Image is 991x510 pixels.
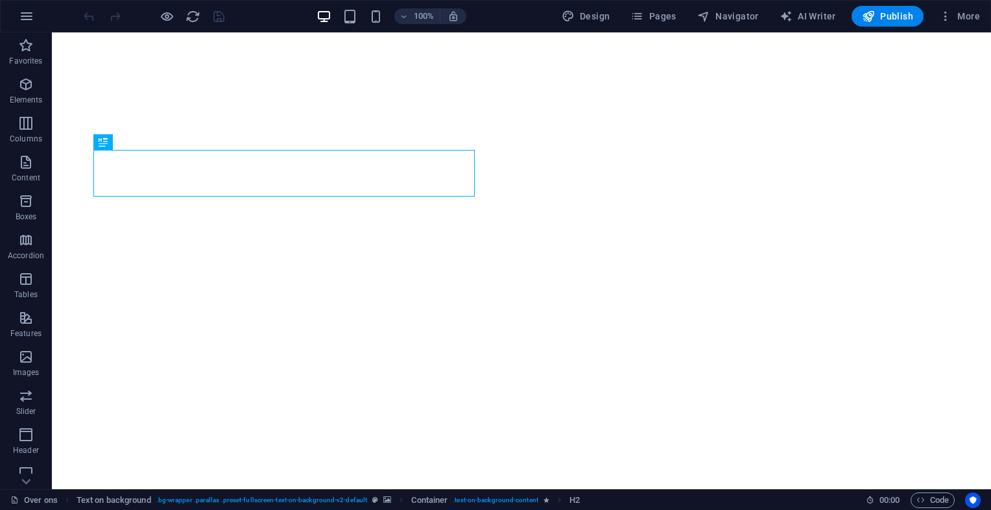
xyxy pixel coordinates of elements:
div: Design (Ctrl+Alt+Y) [556,6,615,27]
button: Navigator [692,6,764,27]
h6: Session time [866,492,900,508]
span: Code [916,492,949,508]
button: reload [185,8,200,24]
span: Publish [862,10,913,23]
span: Click to select. Double-click to edit [77,492,151,508]
i: This element contains a background [383,496,391,504]
h6: 100% [414,8,435,24]
span: Click to select. Double-click to edit [411,492,448,508]
span: . bg-wrapper .parallax .preset-fullscreen-text-on-background-v2-default [156,492,368,508]
button: Publish [852,6,924,27]
p: Features [10,328,42,339]
p: Columns [10,134,42,144]
button: 100% [394,8,440,24]
span: 00 00 [879,492,900,508]
nav: breadcrumb [77,492,580,508]
p: Accordion [8,250,44,261]
p: Header [13,445,39,455]
button: Design [556,6,615,27]
p: Boxes [16,212,37,222]
p: Slider [16,406,36,417]
span: Design [562,10,610,23]
span: Navigator [697,10,759,23]
span: . text-on-background-content [453,492,538,508]
button: Code [911,492,955,508]
i: Element contains an animation [543,496,549,504]
i: Reload page [185,9,200,24]
i: This element is a customizable preset [372,496,378,504]
button: More [934,6,985,27]
i: On resize automatically adjust zoom level to fit chosen device. [448,10,459,22]
a: Click to cancel selection. Double-click to open Pages [10,492,58,508]
button: Click here to leave preview mode and continue editing [159,8,174,24]
span: More [939,10,980,23]
span: : [889,495,890,505]
p: Tables [14,289,38,300]
button: AI Writer [774,6,841,27]
span: AI Writer [780,10,836,23]
button: Usercentrics [965,492,981,508]
span: Pages [630,10,676,23]
p: Content [12,173,40,183]
span: Click to select. Double-click to edit [569,492,580,508]
p: Images [13,367,40,378]
p: Elements [10,95,43,105]
button: Pages [625,6,681,27]
p: Favorites [9,56,42,66]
